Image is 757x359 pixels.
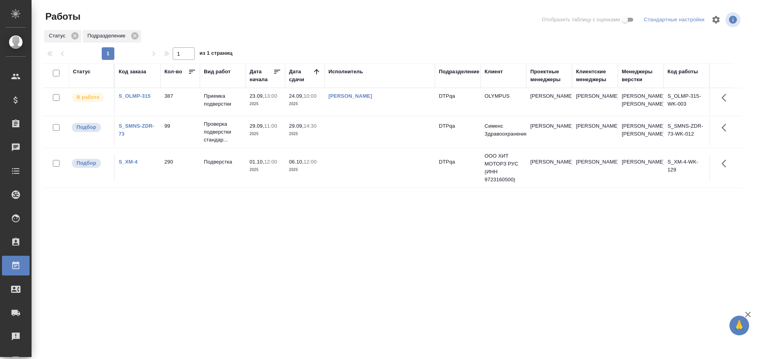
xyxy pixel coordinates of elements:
[71,158,110,169] div: Можно подбирать исполнителей
[73,68,91,76] div: Статус
[717,88,736,107] button: Здесь прячутся важные кнопки
[264,93,277,99] p: 13:00
[576,68,614,84] div: Клиентские менеджеры
[542,16,620,24] span: Отобразить таблицу с оценками
[642,14,707,26] div: split button
[164,68,182,76] div: Кол-во
[707,10,725,29] span: Настроить таблицу
[664,118,709,146] td: S_SMNS-ZDR-73-WK-012
[250,123,264,129] p: 29.09,
[622,68,660,84] div: Менеджеры верстки
[304,123,317,129] p: 14:30
[526,154,572,182] td: [PERSON_NAME]
[572,118,618,146] td: [PERSON_NAME]
[289,68,313,84] div: Дата сдачи
[119,93,151,99] a: S_OLMP-315
[328,68,363,76] div: Исполнитель
[49,32,68,40] p: Статус
[204,120,242,144] p: Проверка подверстки стандар...
[572,88,618,116] td: [PERSON_NAME]
[264,159,277,165] p: 12:00
[304,93,317,99] p: 10:00
[76,159,96,167] p: Подбор
[289,123,304,129] p: 29.09,
[250,100,281,108] p: 2025
[435,88,481,116] td: DTPqa
[71,122,110,133] div: Можно подбирать исполнителей
[250,130,281,138] p: 2025
[43,10,80,23] span: Работы
[71,92,110,103] div: Исполнитель выполняет работу
[88,32,128,40] p: Подразделение
[485,68,503,76] div: Клиент
[622,158,660,166] p: [PERSON_NAME]
[485,92,522,100] p: OLYMPUS
[717,154,736,173] button: Здесь прячутся важные кнопки
[250,166,281,174] p: 2025
[622,92,660,108] p: [PERSON_NAME], [PERSON_NAME]
[160,118,200,146] td: 99
[530,68,568,84] div: Проектные менеджеры
[289,166,321,174] p: 2025
[435,118,481,146] td: DTPqa
[439,68,479,76] div: Подразделение
[435,154,481,182] td: DTPqa
[664,88,709,116] td: S_OLMP-315-WK-003
[44,30,81,43] div: Статус
[76,93,99,101] p: В работе
[119,159,138,165] a: S_XM-4
[250,159,264,165] p: 01.10,
[83,30,141,43] div: Подразделение
[289,130,321,138] p: 2025
[119,123,154,137] a: S_SMNS-ZDR-73
[200,48,233,60] span: из 1 страниц
[304,159,317,165] p: 12:00
[668,68,698,76] div: Код работы
[289,93,304,99] p: 24.09,
[289,159,304,165] p: 06.10,
[526,118,572,146] td: [PERSON_NAME]
[328,93,372,99] a: [PERSON_NAME]
[485,152,522,184] p: ООО ХИТ МОТОРЗ РУС (ИНН 9723160500)
[264,123,277,129] p: 11:00
[725,12,742,27] span: Посмотреть информацию
[250,68,273,84] div: Дата начала
[204,68,231,76] div: Вид работ
[664,154,709,182] td: S_XM-4-WK-129
[289,100,321,108] p: 2025
[733,317,746,334] span: 🙏
[717,118,736,137] button: Здесь прячутся важные кнопки
[622,122,660,138] p: [PERSON_NAME], [PERSON_NAME]
[250,93,264,99] p: 23.09,
[572,154,618,182] td: [PERSON_NAME]
[729,316,749,335] button: 🙏
[119,68,146,76] div: Код заказа
[204,92,242,108] p: Приемка подверстки
[526,88,572,116] td: [PERSON_NAME]
[160,154,200,182] td: 290
[76,123,96,131] p: Подбор
[204,158,242,166] p: Подверстка
[160,88,200,116] td: 387
[485,122,522,138] p: Сименс Здравоохранение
